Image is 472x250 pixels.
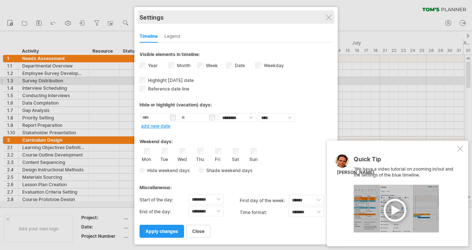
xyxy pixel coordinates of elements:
[337,170,374,176] div: [PERSON_NAME]
[164,31,180,43] div: Legend
[145,168,190,173] span: Hide weekend days
[140,52,332,59] div: Visible elements in timeline:
[177,155,187,162] label: Wed
[240,207,289,218] label: Time format:
[160,155,169,162] label: Tue
[186,225,210,238] a: close
[140,206,189,218] label: End of the day:
[140,225,184,238] a: apply changes
[192,228,204,234] span: close
[249,155,258,162] label: Sun
[140,10,332,24] div: Settings
[140,132,332,146] div: Weekend days:
[176,63,190,68] label: Month
[354,156,456,166] div: Quick Tip
[204,168,252,173] span: Shade weekend days
[140,194,189,206] label: Start of the day:
[240,195,289,207] label: first day of the week:
[145,228,178,234] span: apply changes
[140,102,332,108] div: Hide or highlight (vacation) days:
[142,155,151,162] label: Mon
[140,178,332,192] div: Miscellaneous:
[213,155,222,162] label: Fri
[147,86,189,92] span: Reference date line
[195,155,204,162] label: Thu
[147,78,194,83] span: Highlight [DATE] date
[140,31,158,43] div: Timeline
[204,63,218,68] label: Week
[141,123,170,129] a: add new date
[262,63,284,68] label: Weekday
[231,155,240,162] label: Sat
[233,63,245,68] label: Date
[354,156,456,233] div: 'We have a video tutorial on zooming in/out and the settings of the blue timeline.
[147,63,158,68] label: Year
